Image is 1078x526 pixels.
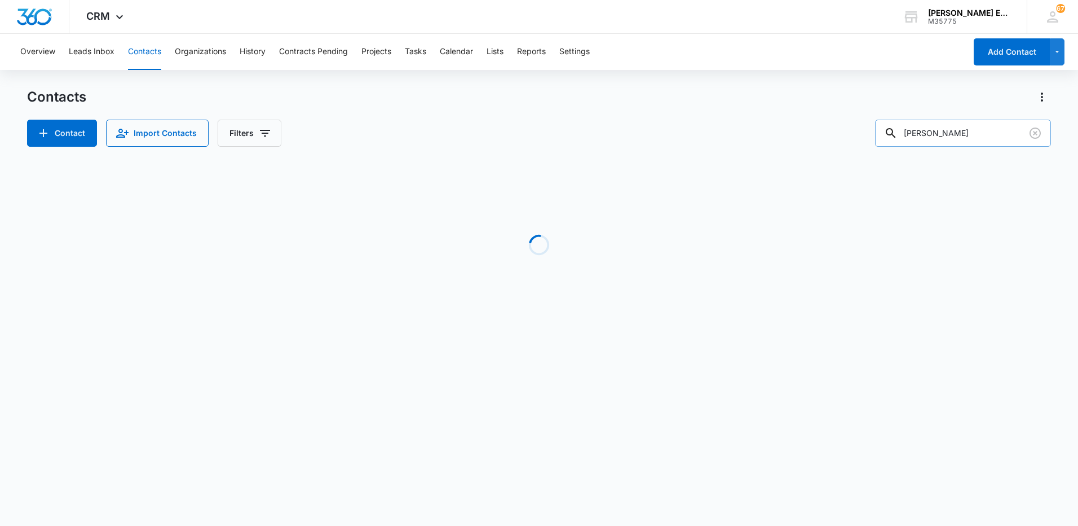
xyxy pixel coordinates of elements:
[1056,4,1065,13] div: notifications count
[1026,124,1044,142] button: Clear
[128,34,161,70] button: Contacts
[974,38,1050,65] button: Add Contact
[218,120,281,147] button: Filters
[27,89,86,106] h1: Contacts
[106,120,209,147] button: Import Contacts
[487,34,503,70] button: Lists
[20,34,55,70] button: Overview
[928,8,1010,17] div: account name
[175,34,226,70] button: Organizations
[1056,4,1065,13] span: 67
[875,120,1051,147] input: Search Contacts
[440,34,473,70] button: Calendar
[240,34,266,70] button: History
[279,34,348,70] button: Contracts Pending
[928,17,1010,25] div: account id
[69,34,114,70] button: Leads Inbox
[86,10,110,22] span: CRM
[559,34,590,70] button: Settings
[1033,88,1051,106] button: Actions
[361,34,391,70] button: Projects
[405,34,426,70] button: Tasks
[517,34,546,70] button: Reports
[27,120,97,147] button: Add Contact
